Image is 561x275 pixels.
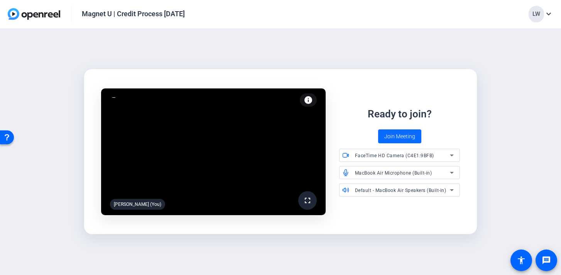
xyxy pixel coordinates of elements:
[544,9,553,19] mat-icon: expand_more
[542,256,551,265] mat-icon: message
[378,129,421,143] button: Join Meeting
[529,6,544,22] div: LW
[355,153,434,158] span: FaceTime HD Camera (C4E1:9BFB)
[304,95,313,105] mat-icon: info
[517,256,526,265] mat-icon: accessibility
[368,107,432,122] div: Ready to join?
[355,170,432,176] span: MacBook Air Microphone (Built-in)
[82,9,185,19] div: Magnet U | Credit Process [DATE]
[8,8,60,20] img: OpenReel logo
[355,188,446,193] span: Default - MacBook Air Speakers (Built-in)
[384,132,415,141] span: Join Meeting
[303,196,312,205] mat-icon: fullscreen
[110,199,165,210] div: [PERSON_NAME] (You)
